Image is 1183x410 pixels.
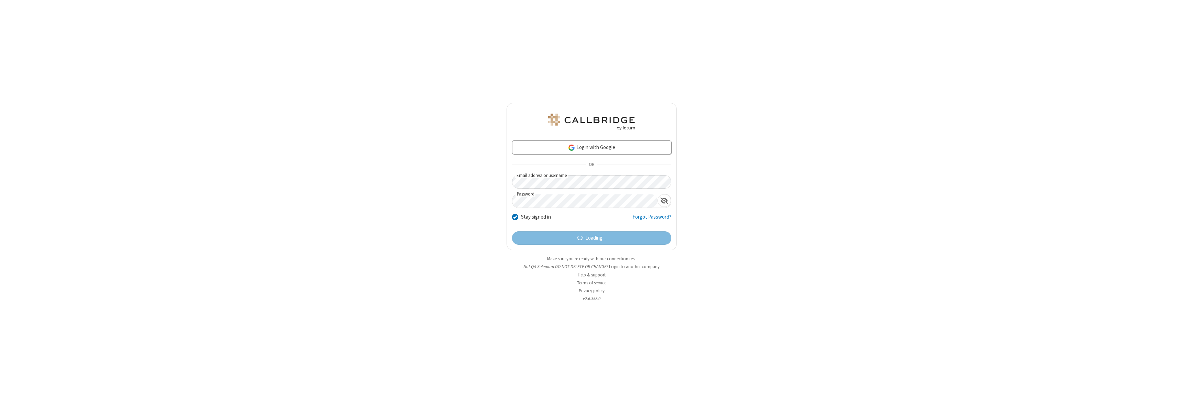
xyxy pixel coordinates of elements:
[512,140,671,154] a: Login with Google
[609,263,660,270] button: Login to another company
[578,272,606,278] a: Help & support
[512,175,671,189] input: Email address or username
[507,263,677,270] li: Not QA Selenium DO NOT DELETE OR CHANGE?
[586,160,597,170] span: OR
[507,295,677,302] li: v2.6.353.0
[547,256,636,262] a: Make sure you're ready with our connection test
[547,114,636,130] img: QA Selenium DO NOT DELETE OR CHANGE
[512,194,658,208] input: Password
[521,213,551,221] label: Stay signed in
[568,144,575,151] img: google-icon.png
[658,194,671,207] div: Show password
[577,280,606,286] a: Terms of service
[512,231,671,245] button: Loading...
[632,213,671,226] a: Forgot Password?
[585,234,606,242] span: Loading...
[579,288,605,294] a: Privacy policy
